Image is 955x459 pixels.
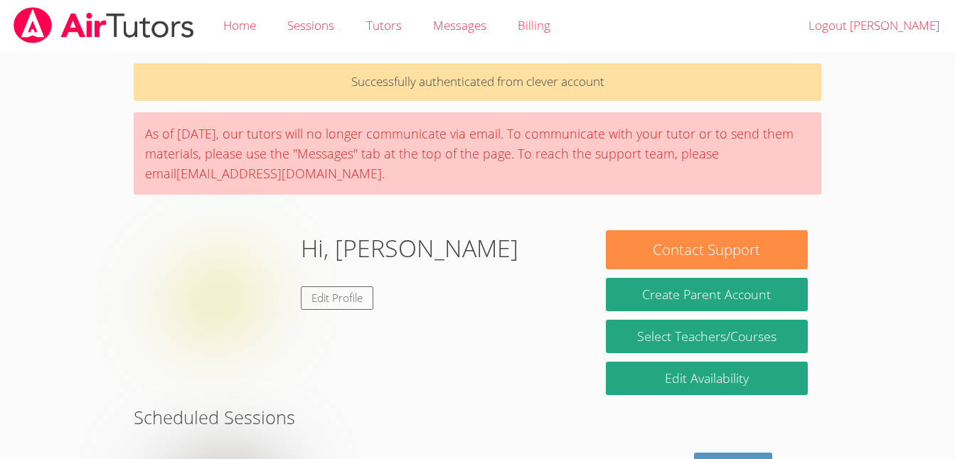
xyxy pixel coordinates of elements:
[12,7,196,43] img: airtutors_banner-c4298cdbf04f3fff15de1276eac7730deb9818008684d7c2e4769d2f7ddbe033.png
[606,278,808,311] button: Create Parent Account
[134,112,821,195] div: As of [DATE], our tutors will no longer communicate via email. To communicate with your tutor or ...
[433,17,486,33] span: Messages
[606,362,808,395] a: Edit Availability
[147,230,289,372] img: default.png
[134,63,821,101] p: Successfully authenticated from clever account
[606,230,808,269] button: Contact Support
[301,286,373,310] a: Edit Profile
[134,404,821,431] h2: Scheduled Sessions
[301,230,518,266] h1: Hi, [PERSON_NAME]
[606,320,808,353] a: Select Teachers/Courses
